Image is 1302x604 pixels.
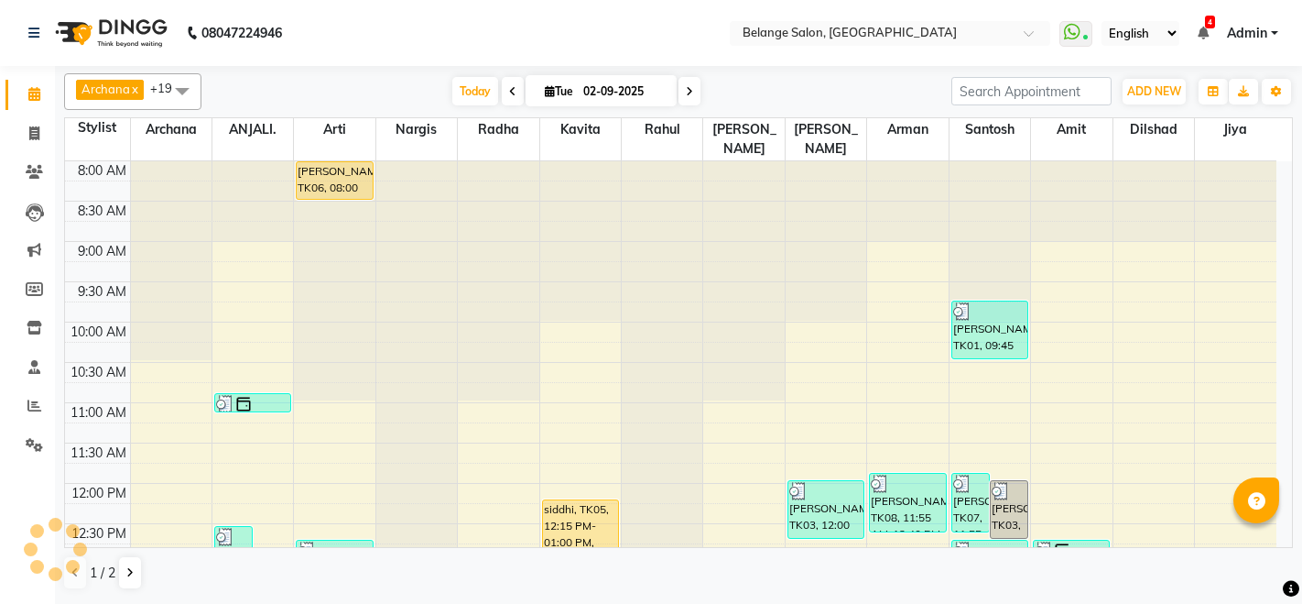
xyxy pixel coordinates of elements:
[952,302,1027,358] div: [PERSON_NAME], TK01, 09:45 AM-10:30 AM, Hair cut - Hair cut (M) (₹400)
[1127,84,1181,98] span: ADD NEW
[703,118,784,160] span: [PERSON_NAME]
[67,363,130,382] div: 10:30 AM
[68,524,130,544] div: 12:30 PM
[130,82,138,96] a: x
[74,242,130,261] div: 9:00 AM
[65,118,130,137] div: Stylist
[788,481,863,538] div: [PERSON_NAME], TK03, 12:00 PM-12:45 PM, Hair cut - Hair cut (M)
[150,81,186,95] span: +19
[1031,118,1112,141] span: Amit
[297,541,372,577] div: [PERSON_NAME], TK15, 12:45 PM-01:15 PM, Back Massage (30 mins) (₹1200)
[540,84,578,98] span: Tue
[67,323,130,342] div: 10:00 AM
[294,118,374,141] span: Arti
[1198,25,1209,41] a: 4
[1113,118,1194,141] span: dilshad
[540,118,621,141] span: Kavita
[376,118,457,141] span: Nargis
[1205,16,1215,28] span: 4
[1227,24,1267,43] span: Admin
[949,118,1030,141] span: Santosh
[1195,118,1276,141] span: Jiya
[458,118,538,141] span: Radha
[131,118,212,141] span: Archana
[212,118,293,141] span: ANJALI.
[90,564,115,583] span: 1 / 2
[951,77,1112,105] input: Search Appointment
[67,403,130,423] div: 11:00 AM
[81,82,130,96] span: Archana
[1123,79,1186,104] button: ADD NEW
[622,118,702,141] span: Rahul
[952,541,1027,598] div: [PERSON_NAME], TK18, 12:45 PM-01:30 PM, Hair cut - Hair cut (M) (₹400)
[297,162,372,199] div: [PERSON_NAME], TK06, 08:00 AM-08:30 AM, Back Massage (30 mins)
[201,7,282,59] b: 08047224946
[74,282,130,302] div: 9:30 AM
[786,118,866,160] span: [PERSON_NAME]
[543,500,618,558] div: siddhi, TK05, 12:15 PM-01:00 PM, Pedicure - Classic (only cleaning,scrubing)
[870,474,945,532] div: [PERSON_NAME], TK08, 11:55 AM-12:40 PM, Hair cut - Hair cut (M) (₹400)
[991,481,1027,538] div: [PERSON_NAME], TK03, 12:00 PM-12:45 PM, Hair cut - Hair cut (M)
[215,394,290,412] div: BELANGE [DEMOGRAPHIC_DATA] [DEMOGRAPHIC_DATA], TK02, 10:55 AM-11:10 AM, Threading - Any one (Eyeb...
[867,118,948,141] span: Arman
[1034,541,1109,577] div: [PERSON_NAME], TK16, 12:45 PM-01:15 PM, Hair wash - Medium - (F) (₹500)
[74,161,130,181] div: 8:00 AM
[68,484,130,503] div: 12:00 PM
[952,474,989,532] div: [PERSON_NAME], TK07, 11:55 AM-12:40 PM, [PERSON_NAME] Styling (₹300)
[452,77,498,105] span: Today
[578,78,669,105] input: 2025-09-02
[67,444,130,463] div: 11:30 AM
[74,202,130,221] div: 8:30 AM
[47,7,172,59] img: logo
